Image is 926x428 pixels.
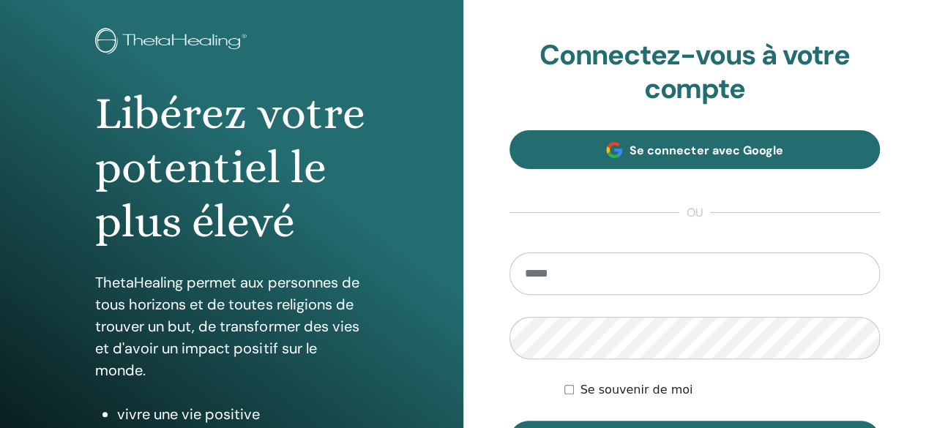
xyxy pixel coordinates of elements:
[679,204,710,222] span: ou
[509,39,881,105] h2: Connectez-vous à votre compte
[95,271,367,381] p: ThetaHealing permet aux personnes de tous horizons et de toutes religions de trouver un but, de t...
[630,143,783,158] span: Se connecter avec Google
[580,381,692,399] label: Se souvenir de moi
[95,86,367,249] h1: Libérez votre potentiel le plus élevé
[117,403,367,425] li: vivre une vie positive
[509,130,881,169] a: Se connecter avec Google
[564,381,880,399] div: Keep me authenticated indefinitely or until I manually logout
